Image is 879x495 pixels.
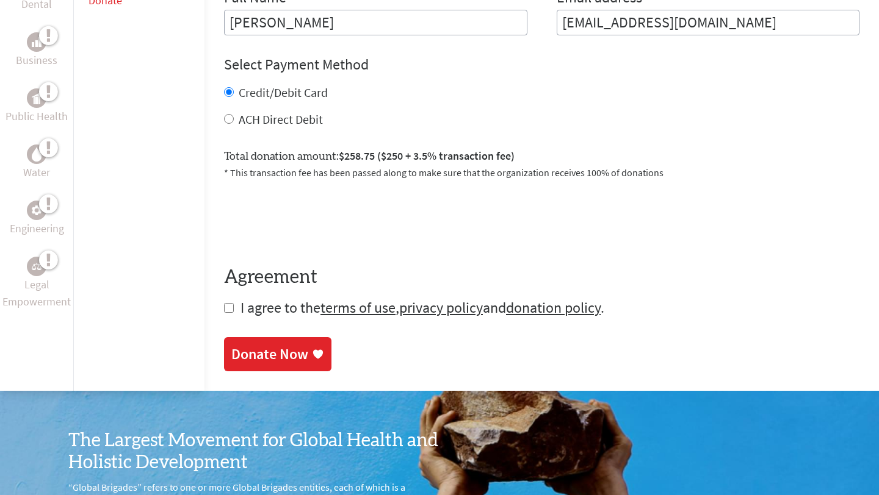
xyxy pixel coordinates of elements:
p: Engineering [10,220,64,237]
img: Business [32,37,42,47]
a: EngineeringEngineering [10,201,64,237]
span: $258.75 ($250 + 3.5% transaction fee) [339,149,515,163]
img: Engineering [32,205,42,215]
div: Water [27,144,46,164]
label: Total donation amount: [224,148,515,165]
div: Engineering [27,201,46,220]
iframe: reCAPTCHA [224,194,410,242]
img: Legal Empowerment [32,263,42,270]
div: Public Health [27,88,46,108]
p: Public Health [5,108,68,125]
a: Public HealthPublic Health [5,88,68,125]
p: Water [23,164,50,181]
img: Public Health [32,92,42,104]
h4: Agreement [224,266,859,288]
a: privacy policy [399,298,483,317]
div: Legal Empowerment [27,257,46,276]
div: Business [27,32,46,52]
a: BusinessBusiness [16,32,57,69]
img: Water [32,148,42,162]
h3: The Largest Movement for Global Health and Holistic Development [68,430,440,474]
p: Business [16,52,57,69]
h4: Select Payment Method [224,55,859,74]
a: WaterWater [23,144,50,181]
span: I agree to the , and . [241,298,604,317]
a: Donate Now [224,337,331,371]
label: ACH Direct Debit [239,112,323,127]
a: donation policy [506,298,601,317]
input: Your Email [557,10,860,35]
a: terms of use [320,298,396,317]
p: * This transaction fee has been passed along to make sure that the organization receives 100% of ... [224,165,859,180]
a: Legal EmpowermentLegal Empowerment [2,257,71,310]
p: Legal Empowerment [2,276,71,310]
div: Donate Now [231,344,308,364]
label: Credit/Debit Card [239,85,328,100]
input: Enter Full Name [224,10,527,35]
